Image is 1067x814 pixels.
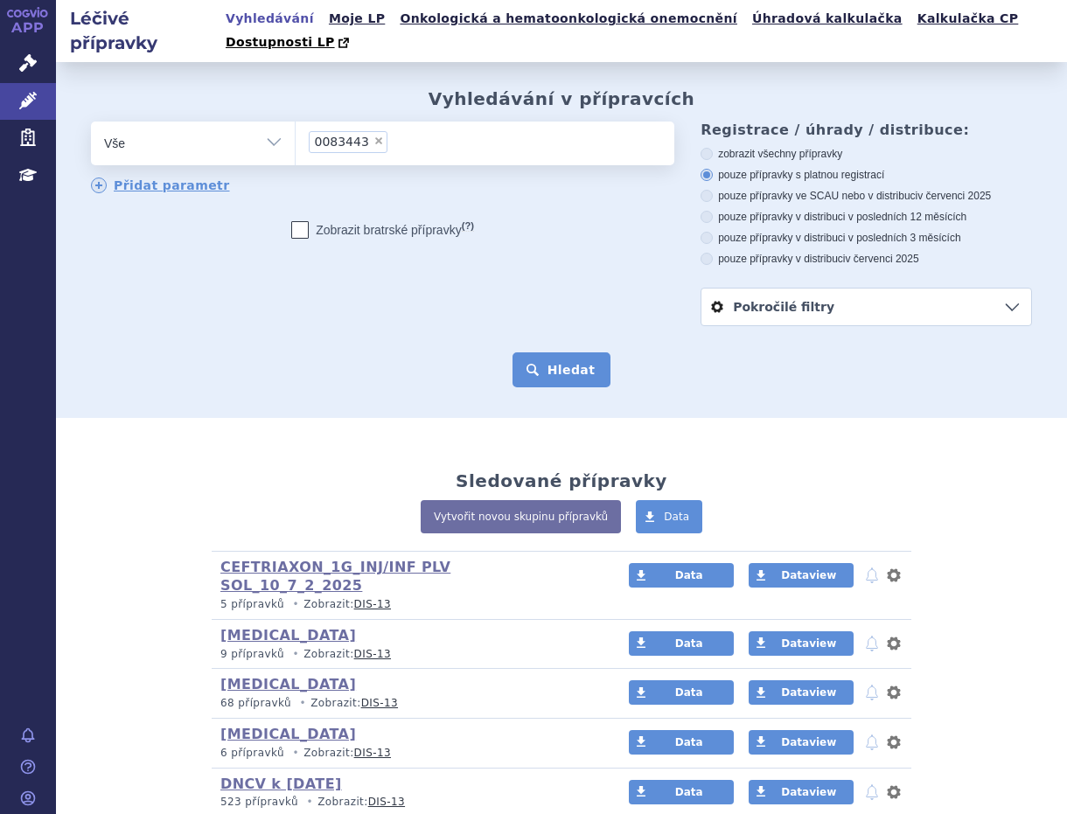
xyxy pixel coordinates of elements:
[781,637,836,650] span: Dataview
[701,189,1032,203] label: pouze přípravky ve SCAU nebo v distribuci
[781,686,836,699] span: Dataview
[863,732,881,753] button: notifikace
[91,177,230,193] a: Přidat parametr
[220,647,596,662] p: Zobrazit:
[220,598,284,610] span: 5 přípravků
[749,730,854,755] a: Dataview
[220,627,356,644] a: [MEDICAL_DATA]
[361,697,398,709] a: DIS-13
[394,7,743,31] a: Onkologická a hematoonkologická onemocnění
[885,782,903,803] button: nastavení
[863,633,881,654] button: notifikace
[288,746,303,761] i: •
[781,736,836,748] span: Dataview
[749,780,854,804] a: Dataview
[749,680,854,705] a: Dataview
[324,7,390,31] a: Moje LP
[701,147,1032,161] label: zobrazit všechny přípravky
[675,786,703,798] span: Data
[863,565,881,586] button: notifikace
[863,782,881,803] button: notifikace
[421,500,621,533] a: Vytvořit novou skupinu přípravků
[220,697,291,709] span: 68 přípravků
[675,686,703,699] span: Data
[885,633,903,654] button: nastavení
[629,730,734,755] a: Data
[220,559,450,594] a: CEFTRIAXON_1G_INJ/INF PLV SOL_10_7_2_2025
[675,569,703,581] span: Data
[749,631,854,656] a: Dataview
[354,648,391,660] a: DIS-13
[513,352,611,387] button: Hledat
[220,648,284,660] span: 9 přípravků
[220,746,596,761] p: Zobrazit:
[295,696,310,711] i: •
[629,680,734,705] a: Data
[701,168,1032,182] label: pouze přípravky s platnou registrací
[220,31,358,55] a: Dostupnosti LP
[220,597,596,612] p: Zobrazit:
[314,136,368,148] span: 0083443
[912,7,1024,31] a: Kalkulačka CP
[368,796,405,808] a: DIS-13
[220,796,298,808] span: 523 přípravků
[220,747,284,759] span: 6 přípravků
[220,726,356,742] a: [MEDICAL_DATA]
[885,565,903,586] button: nastavení
[675,736,703,748] span: Data
[288,647,303,662] i: •
[288,597,303,612] i: •
[220,696,596,711] p: Zobrazit:
[747,7,908,31] a: Úhradová kalkulačka
[629,631,734,656] a: Data
[701,210,1032,224] label: pouze přípravky v distribuci v posledních 12 měsících
[629,563,734,588] a: Data
[354,747,391,759] a: DIS-13
[462,220,474,232] abbr: (?)
[701,122,1032,138] h3: Registrace / úhrady / distribuce:
[917,190,991,202] span: v červenci 2025
[220,795,596,810] p: Zobrazit:
[429,88,695,109] h2: Vyhledávání v přípravcích
[701,289,1031,325] a: Pokročilé filtry
[749,563,854,588] a: Dataview
[636,500,702,533] a: Data
[220,7,319,31] a: Vyhledávání
[846,253,919,265] span: v červenci 2025
[456,470,667,491] h2: Sledované přípravky
[226,35,335,49] span: Dostupnosti LP
[781,786,836,798] span: Dataview
[354,598,391,610] a: DIS-13
[701,231,1032,245] label: pouze přípravky v distribuci v posledních 3 měsících
[302,795,317,810] i: •
[885,732,903,753] button: nastavení
[701,252,1032,266] label: pouze přípravky v distribuci
[781,569,836,581] span: Dataview
[220,676,356,692] a: [MEDICAL_DATA]
[373,136,384,146] span: ×
[664,511,689,523] span: Data
[863,682,881,703] button: notifikace
[885,682,903,703] button: nastavení
[291,221,474,239] label: Zobrazit bratrské přípravky
[393,130,402,152] input: 0083443
[675,637,703,650] span: Data
[56,6,220,55] h2: Léčivé přípravky
[220,776,342,792] a: DNCV k [DATE]
[629,780,734,804] a: Data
